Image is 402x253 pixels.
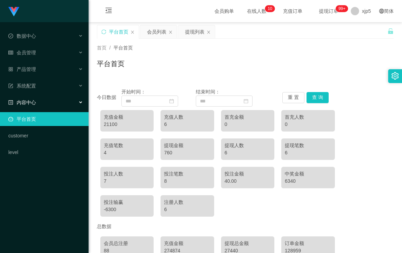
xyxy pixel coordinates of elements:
[164,149,210,156] div: 760
[147,25,166,38] div: 会员列表
[164,240,210,247] div: 充值金额
[8,100,13,105] i: 图标: profile
[8,66,36,72] span: 产品管理
[379,9,384,13] i: 图标: global
[285,114,331,121] div: 首充人数
[104,149,150,156] div: 4
[8,83,36,89] span: 系统配置
[225,114,271,121] div: 首充金额
[104,121,150,128] div: 21100
[185,25,204,38] div: 提现列表
[97,45,107,51] span: 首页
[8,7,19,17] img: logo.9652507e.png
[225,142,271,149] div: 提现人数
[336,5,348,12] sup: 212
[168,30,173,34] i: 图标: close
[8,129,83,143] a: customer
[244,9,270,13] span: 在线人数
[225,121,271,128] div: 0
[164,199,210,206] div: 注册人数
[8,100,36,105] span: 内容中心
[97,0,120,22] i: 图标: menu-fold
[207,30,211,34] i: 图标: close
[391,72,399,80] i: 图标: setting
[164,170,210,178] div: 投注笔数
[164,142,210,149] div: 提现金额
[225,149,271,156] div: 6
[164,206,210,213] div: 6
[8,50,13,55] i: 图标: table
[265,5,275,12] sup: 10
[104,206,150,213] div: -6300
[164,178,210,185] div: 8
[104,199,150,206] div: 投注输赢
[104,178,150,185] div: 7
[225,240,271,247] div: 提现总金额
[225,178,271,185] div: 40.00
[8,145,83,159] a: level
[268,5,270,12] p: 1
[285,178,331,185] div: 6340
[130,30,135,34] i: 图标: close
[121,89,146,94] span: 开始时间：
[113,45,133,51] span: 平台首页
[270,5,272,12] p: 0
[244,99,248,103] i: 图标: calendar
[8,112,83,126] a: 图标: dashboard平台首页
[285,142,331,149] div: 提现笔数
[387,28,394,34] i: 图标: unlock
[104,240,150,247] div: 会员总注册
[8,50,36,55] span: 会员管理
[285,121,331,128] div: 0
[282,92,304,103] button: 重 置
[8,67,13,72] i: 图标: appstore-o
[307,92,329,103] button: 查 询
[104,142,150,149] div: 充值笔数
[8,33,36,39] span: 数据中心
[169,99,174,103] i: 图标: calendar
[285,170,331,178] div: 中奖金额
[8,34,13,38] i: 图标: check-circle-o
[164,114,210,121] div: 充值人数
[225,170,271,178] div: 投注金额
[109,45,111,51] span: /
[109,25,128,38] div: 平台首页
[285,240,331,247] div: 订单金额
[8,83,13,88] i: 图标: form
[285,149,331,156] div: 6
[196,89,220,94] span: 结束时间：
[316,9,342,13] span: 提现订单
[104,114,150,121] div: 充值金额
[97,94,121,101] div: 今日数据
[280,9,306,13] span: 充值订单
[164,121,210,128] div: 6
[101,29,106,34] i: 图标: sync
[97,58,125,69] h1: 平台首页
[104,170,150,178] div: 投注人数
[97,220,394,233] div: 总数据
